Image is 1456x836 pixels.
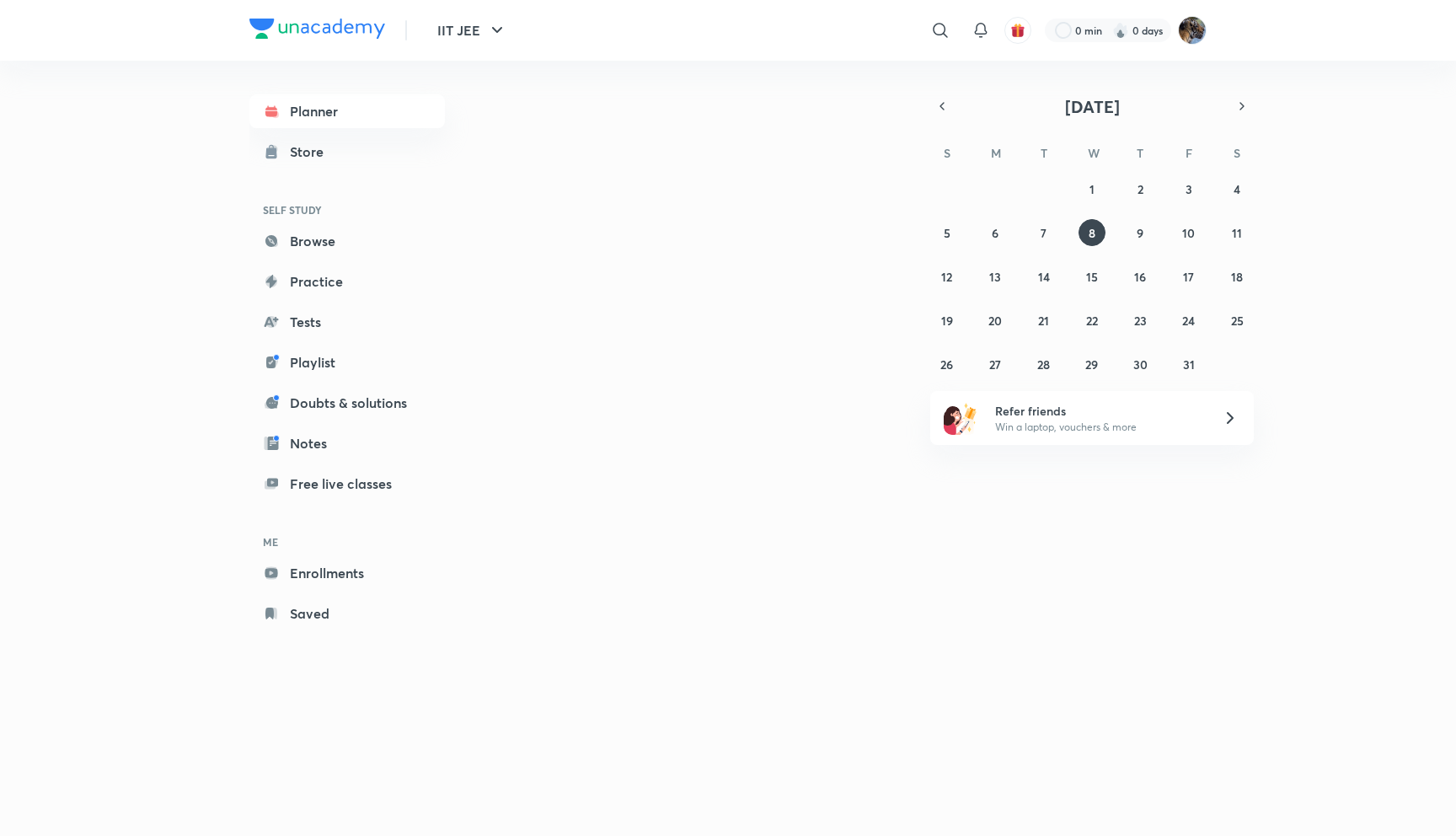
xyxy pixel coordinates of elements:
[249,94,445,128] a: Planner
[1010,23,1025,38] img: avatar
[1041,225,1046,241] abbr: October 7, 2025
[249,196,445,224] h6: SELF STUDY
[1178,16,1207,45] img: Chayan Mehta
[941,313,953,329] abbr: October 19, 2025
[1234,181,1240,197] abbr: October 4, 2025
[1112,22,1129,39] img: streak
[982,219,1009,246] button: October 6, 2025
[1175,175,1202,202] button: October 3, 2025
[1306,770,1437,817] iframe: Help widget launcher
[1038,313,1049,329] abbr: October 21, 2025
[1231,313,1244,329] abbr: October 25, 2025
[1127,219,1154,246] button: October 9, 2025
[989,356,1001,372] abbr: October 27, 2025
[995,402,1202,420] h6: Refer friends
[1134,313,1147,329] abbr: October 23, 2025
[249,528,445,556] h6: ME
[1089,225,1095,241] abbr: October 8, 2025
[1223,307,1250,334] button: October 25, 2025
[1183,356,1195,372] abbr: October 31, 2025
[1231,269,1243,285] abbr: October 18, 2025
[1127,351,1154,378] button: October 30, 2025
[249,305,445,339] a: Tests
[249,597,445,630] a: Saved
[934,219,961,246] button: October 5, 2025
[1079,351,1105,378] button: October 29, 2025
[1079,175,1105,202] button: October 1, 2025
[1182,313,1195,329] abbr: October 24, 2025
[290,142,334,162] div: Store
[1088,145,1100,161] abbr: Wednesday
[249,19,385,43] a: Company Logo
[1127,175,1154,202] button: October 2, 2025
[249,265,445,298] a: Practice
[1079,307,1105,334] button: October 22, 2025
[934,263,961,290] button: October 12, 2025
[944,225,950,241] abbr: October 5, 2025
[1127,307,1154,334] button: October 23, 2025
[982,351,1009,378] button: October 27, 2025
[992,225,998,241] abbr: October 6, 2025
[941,269,952,285] abbr: October 12, 2025
[1223,175,1250,202] button: October 4, 2025
[1186,181,1192,197] abbr: October 3, 2025
[1065,95,1120,118] span: [DATE]
[249,556,445,590] a: Enrollments
[1183,269,1194,285] abbr: October 17, 2025
[249,467,445,501] a: Free live classes
[1085,356,1098,372] abbr: October 29, 2025
[1175,263,1202,290] button: October 17, 2025
[1030,263,1057,290] button: October 14, 2025
[249,19,385,39] img: Company Logo
[1175,219,1202,246] button: October 10, 2025
[249,224,445,258] a: Browse
[249,386,445,420] a: Doubts & solutions
[982,263,1009,290] button: October 13, 2025
[944,145,950,161] abbr: Sunday
[1086,269,1098,285] abbr: October 15, 2025
[1127,263,1154,290] button: October 16, 2025
[1041,145,1047,161] abbr: Tuesday
[1038,269,1050,285] abbr: October 14, 2025
[1175,351,1202,378] button: October 31, 2025
[249,426,445,460] a: Notes
[1186,145,1192,161] abbr: Friday
[249,135,445,169] a: Store
[944,401,977,435] img: referral
[1137,181,1143,197] abbr: October 2, 2025
[1030,351,1057,378] button: October 28, 2025
[991,145,1001,161] abbr: Monday
[1223,263,1250,290] button: October 18, 2025
[989,269,1001,285] abbr: October 13, 2025
[1234,145,1240,161] abbr: Saturday
[1086,313,1098,329] abbr: October 22, 2025
[1223,219,1250,246] button: October 11, 2025
[934,307,961,334] button: October 19, 2025
[954,94,1230,118] button: [DATE]
[1079,219,1105,246] button: October 8, 2025
[988,313,1002,329] abbr: October 20, 2025
[1182,225,1195,241] abbr: October 10, 2025
[940,356,953,372] abbr: October 26, 2025
[1004,17,1031,44] button: avatar
[249,346,445,379] a: Playlist
[982,307,1009,334] button: October 20, 2025
[934,351,961,378] button: October 26, 2025
[995,420,1202,435] p: Win a laptop, vouchers & more
[1137,145,1143,161] abbr: Thursday
[427,13,517,47] button: IIT JEE
[1030,307,1057,334] button: October 21, 2025
[1175,307,1202,334] button: October 24, 2025
[1133,356,1148,372] abbr: October 30, 2025
[1079,263,1105,290] button: October 15, 2025
[1089,181,1095,197] abbr: October 1, 2025
[1137,225,1143,241] abbr: October 9, 2025
[1030,219,1057,246] button: October 7, 2025
[1037,356,1050,372] abbr: October 28, 2025
[1232,225,1242,241] abbr: October 11, 2025
[1134,269,1146,285] abbr: October 16, 2025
